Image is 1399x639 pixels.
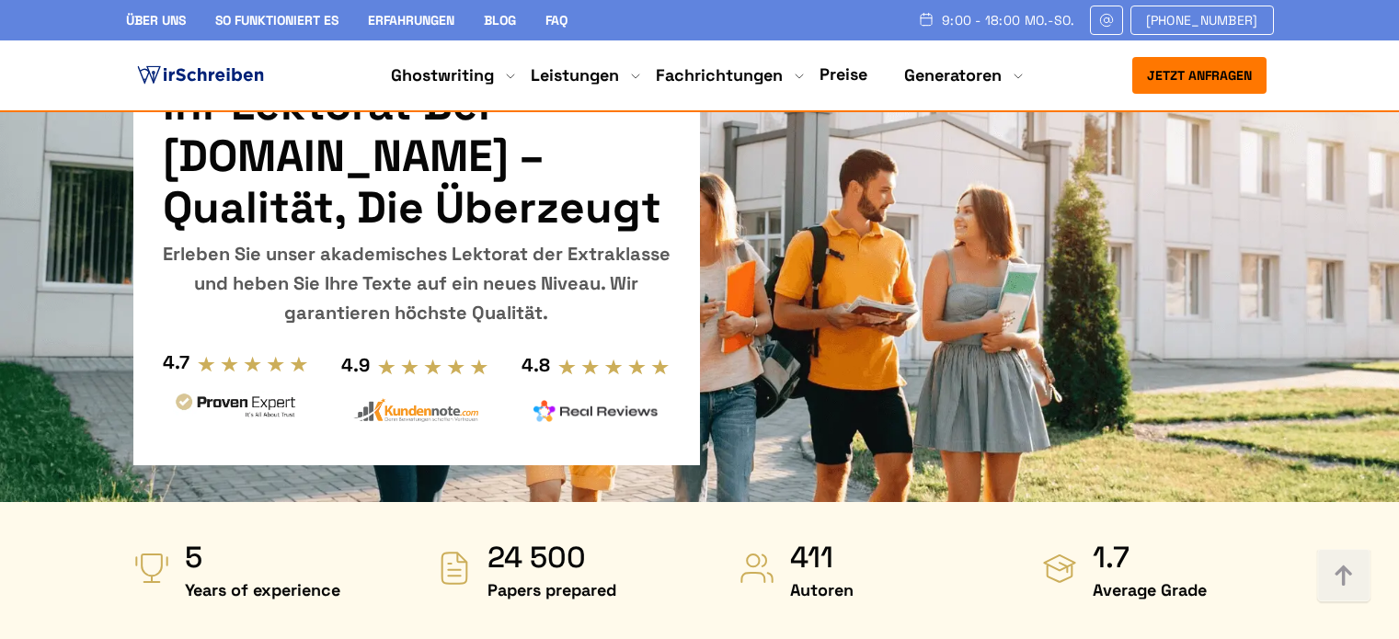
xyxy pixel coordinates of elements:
img: provenexpert [173,391,298,425]
div: Erleben Sie unser akademisches Lektorat der Extraklasse und heben Sie Ihre Texte auf ein neues Ni... [163,239,671,327]
img: button top [1316,549,1371,604]
button: Jetzt anfragen [1132,57,1267,94]
strong: 1.7 [1093,539,1207,576]
a: Leistungen [531,64,619,86]
strong: 411 [790,539,854,576]
span: [PHONE_NUMBER] [1146,13,1258,28]
span: Years of experience [185,576,340,605]
a: Über uns [126,12,186,29]
img: stars [197,355,309,373]
a: Fachrichtungen [656,64,783,86]
a: [PHONE_NUMBER] [1130,6,1274,35]
span: Papers prepared [487,576,616,605]
a: FAQ [545,12,568,29]
div: 4.8 [522,350,550,380]
h1: Ihr Lektorat bei [DOMAIN_NAME] – Qualität, die überzeugt [163,79,671,234]
img: Years of experience [133,550,170,587]
img: realreviews [533,400,659,422]
img: Average Grade [1041,550,1078,587]
img: Schedule [918,12,935,27]
span: Autoren [790,576,854,605]
span: Average Grade [1093,576,1207,605]
img: stars [377,358,489,376]
a: Preise [820,63,867,85]
img: Papers prepared [436,550,473,587]
span: 9:00 - 18:00 Mo.-So. [942,13,1075,28]
img: logo ghostwriter-österreich [133,62,268,89]
a: So funktioniert es [215,12,338,29]
img: stars [557,358,670,376]
img: Autoren [739,550,775,587]
a: Ghostwriting [391,64,494,86]
img: kundennote [353,398,478,423]
a: Erfahrungen [368,12,454,29]
a: Generatoren [904,64,1002,86]
strong: 24 500 [487,539,616,576]
strong: 5 [185,539,340,576]
div: 4.7 [163,348,189,377]
div: 4.9 [341,350,370,380]
a: Blog [484,12,516,29]
img: Email [1098,13,1115,28]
